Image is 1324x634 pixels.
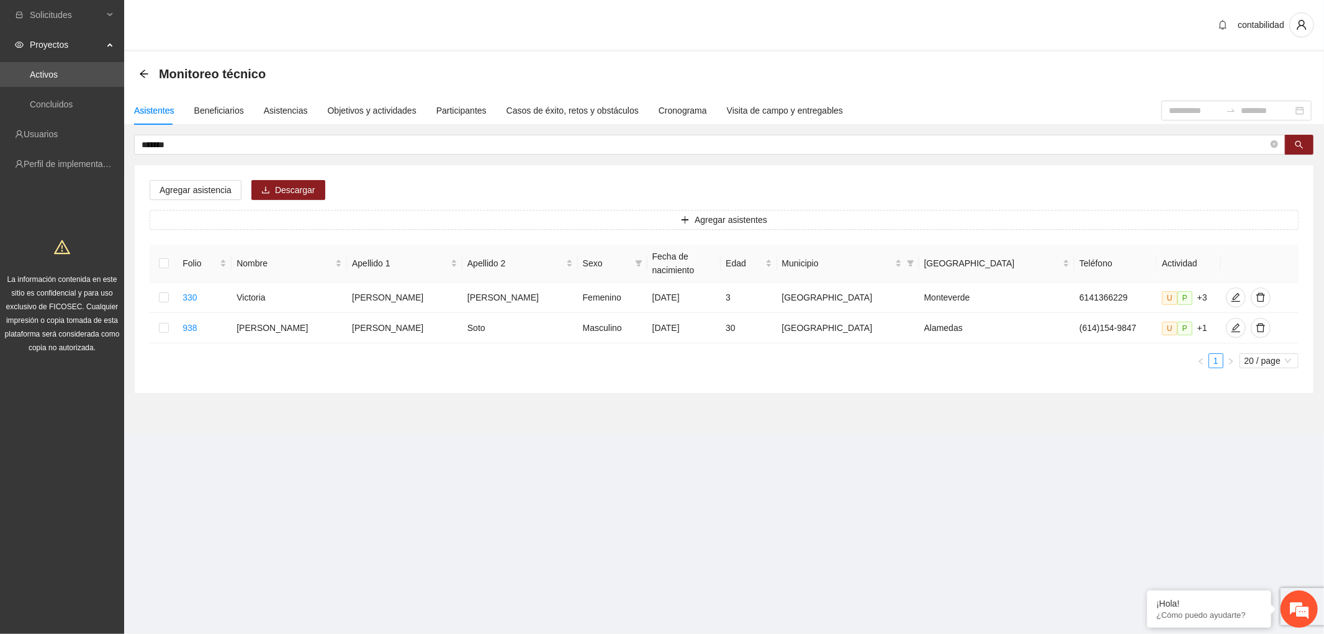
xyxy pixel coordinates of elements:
[5,275,120,352] span: La información contenida en este sitio es confidencial y para uso exclusivo de FICOSEC. Cualquier...
[236,256,333,270] span: Nombre
[194,104,244,117] div: Beneficiarios
[54,239,70,255] span: warning
[578,313,647,343] td: Masculino
[1251,318,1271,338] button: delete
[178,245,232,283] th: Folio
[1226,318,1246,338] button: edit
[150,180,241,200] button: Agregar asistencia
[1271,139,1278,151] span: close-circle
[347,283,462,313] td: [PERSON_NAME]
[261,186,270,196] span: download
[1251,288,1271,307] button: delete
[1238,20,1284,30] span: contabilidad
[1197,358,1205,365] span: left
[182,323,197,333] a: 938
[681,215,690,225] span: plus
[1295,140,1304,150] span: search
[1227,358,1235,365] span: right
[647,245,721,283] th: Fecha de nacimiento
[777,313,919,343] td: [GEOGRAPHIC_DATA]
[232,283,347,313] td: Victoria
[1240,353,1299,368] div: Page Size
[15,11,24,19] span: inbox
[1223,353,1238,368] button: right
[347,313,462,343] td: [PERSON_NAME]
[1194,353,1209,368] li: Previous Page
[919,283,1074,313] td: Monteverde
[24,159,120,169] a: Perfil de implementadora
[159,64,266,84] span: Monitoreo técnico
[1209,354,1223,368] a: 1
[352,256,448,270] span: Apellido 1
[1156,610,1262,620] p: ¿Cómo puedo ayudarte?
[904,254,917,273] span: filter
[1226,288,1246,307] button: edit
[695,213,767,227] span: Agregar asistentes
[65,63,209,79] div: Chatee con nosotros ahora
[150,210,1299,230] button: plusAgregar asistentes
[907,260,914,267] span: filter
[72,166,171,291] span: Estamos en línea.
[462,313,578,343] td: Soto
[436,104,487,117] div: Participantes
[924,256,1060,270] span: [GEOGRAPHIC_DATA]
[1251,323,1270,333] span: delete
[6,339,236,383] textarea: Escriba su mensaje y pulse “Intro”
[721,245,777,283] th: Edad
[160,183,232,197] span: Agregar asistencia
[1156,599,1262,609] div: ¡Hola!
[1162,291,1178,305] span: U
[647,313,721,343] td: [DATE]
[1162,322,1178,335] span: U
[462,245,578,283] th: Apellido 2
[328,104,417,117] div: Objetivos y actividades
[30,2,103,27] span: Solicitudes
[777,283,919,313] td: [GEOGRAPHIC_DATA]
[721,313,777,343] td: 30
[30,70,58,79] a: Activos
[24,129,58,139] a: Usuarios
[30,99,73,109] a: Concluidos
[635,260,642,267] span: filter
[1271,140,1278,148] span: close-circle
[462,283,578,313] td: [PERSON_NAME]
[1227,292,1245,302] span: edit
[467,256,564,270] span: Apellido 2
[15,40,24,49] span: eye
[919,245,1074,283] th: Colonia
[1209,353,1223,368] li: 1
[134,104,174,117] div: Asistentes
[1285,135,1313,155] button: search
[1290,19,1313,30] span: user
[1226,106,1236,115] span: to
[647,283,721,313] td: [DATE]
[1157,283,1221,313] td: +3
[1074,283,1157,313] td: 6141366229
[1074,245,1157,283] th: Teléfono
[182,256,217,270] span: Folio
[1194,353,1209,368] button: left
[1223,353,1238,368] li: Next Page
[1157,313,1221,343] td: +1
[1289,12,1314,37] button: user
[139,69,149,79] span: arrow-left
[583,256,630,270] span: Sexo
[232,245,347,283] th: Nombre
[1251,292,1270,302] span: delete
[139,69,149,79] div: Back
[777,245,919,283] th: Municipio
[1178,291,1192,305] span: P
[1074,313,1157,343] td: (614)154-9847
[726,256,762,270] span: Edad
[30,32,103,57] span: Proyectos
[507,104,639,117] div: Casos de éxito, retos y obstáculos
[659,104,707,117] div: Cronograma
[633,254,645,273] span: filter
[578,283,647,313] td: Femenino
[204,6,233,36] div: Minimizar ventana de chat en vivo
[1214,20,1232,30] span: bell
[721,283,777,313] td: 3
[347,245,462,283] th: Apellido 1
[919,313,1074,343] td: Alamedas
[1178,322,1192,335] span: P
